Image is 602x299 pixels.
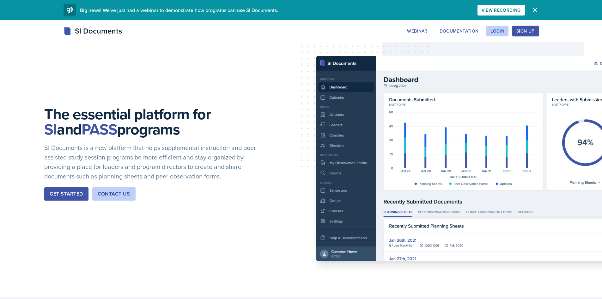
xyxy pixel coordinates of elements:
div: Get Started [50,190,83,198]
button: View Recording [477,5,525,16]
span: Big news! We've just had a webinar to demonstrate how programs can use SI Documents. [80,7,278,14]
div: Login [490,28,504,34]
div: SI Documents [64,25,122,37]
div: Webinar [407,28,427,34]
div: Sign Up [516,28,534,34]
div: Contact Us [98,190,130,198]
div: View Recording [482,8,521,13]
div: Documentation [440,28,479,34]
button: Get Started [44,187,88,201]
button: Documentation [435,26,483,36]
button: Webinar [403,26,431,36]
button: Login [486,26,508,36]
button: Contact Us [92,187,136,201]
button: Sign Up [512,26,538,36]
